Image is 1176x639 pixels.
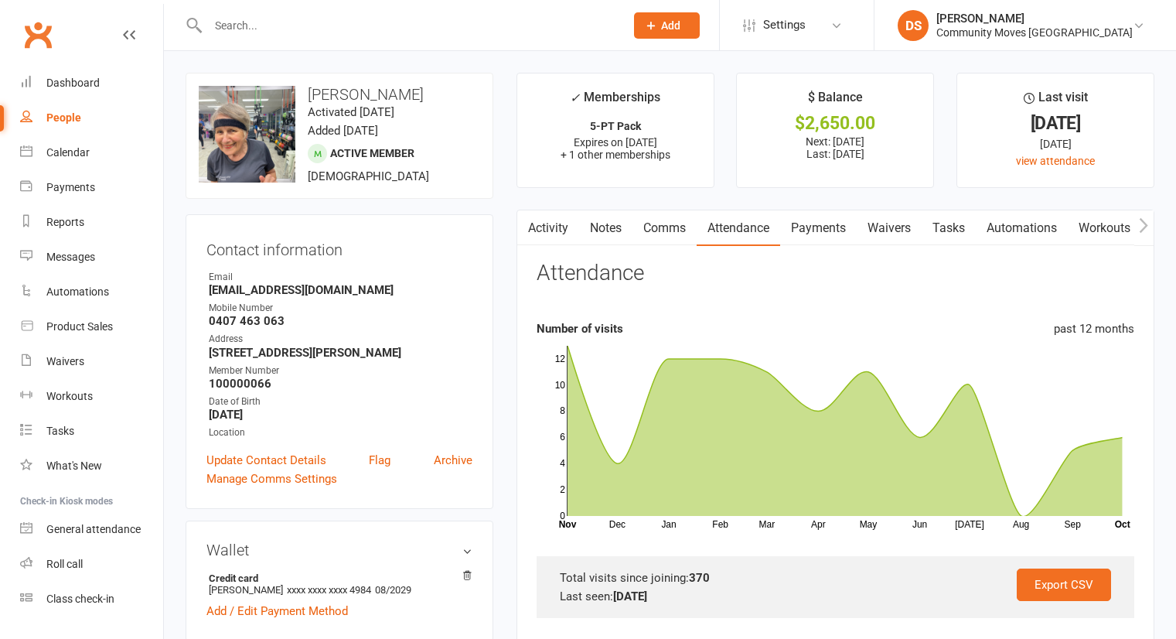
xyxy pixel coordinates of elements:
a: Calendar [20,135,163,170]
span: Settings [763,8,806,43]
div: past 12 months [1054,319,1134,338]
div: Roll call [46,558,83,570]
img: image1677790309.png [199,86,295,183]
div: Product Sales [46,320,113,333]
strong: [DATE] [209,408,472,422]
span: Expires on [DATE] [574,136,657,149]
a: Dashboard [20,66,163,101]
div: Reports [46,216,84,228]
div: Tasks [46,425,74,437]
div: Messages [46,251,95,263]
div: Last visit [1024,87,1088,115]
a: view attendance [1016,155,1095,167]
a: Clubworx [19,15,57,54]
a: Tasks [922,210,976,246]
strong: [DATE] [613,589,647,603]
div: Community Moves [GEOGRAPHIC_DATA] [936,26,1133,39]
strong: 100000066 [209,377,472,391]
strong: 5-PT Pack [590,120,641,132]
div: Address [209,332,472,347]
a: Archive [434,451,472,470]
a: Comms [632,210,697,246]
a: Waivers [20,344,163,379]
div: Last seen: [560,587,1111,606]
span: [DEMOGRAPHIC_DATA] [308,169,429,183]
div: [DATE] [971,135,1140,152]
button: Add [634,12,700,39]
div: Dashboard [46,77,100,89]
div: [DATE] [971,115,1140,132]
div: Workouts [46,390,93,402]
time: Activated [DATE] [308,105,394,119]
a: Messages [20,240,163,275]
a: Update Contact Details [206,451,326,470]
a: Export CSV [1017,569,1111,601]
a: People [20,101,163,135]
span: Add [661,19,680,32]
a: Workouts [20,379,163,414]
a: Class kiosk mode [20,582,163,617]
a: Reports [20,205,163,240]
strong: [STREET_ADDRESS][PERSON_NAME] [209,346,472,360]
time: Added [DATE] [308,124,378,138]
div: Mobile Number [209,301,472,316]
div: People [46,111,81,124]
div: Memberships [570,87,660,116]
div: Waivers [46,355,84,367]
strong: 370 [689,571,710,585]
strong: Credit card [209,572,465,584]
a: Add / Edit Payment Method [206,602,348,620]
a: Activity [517,210,579,246]
div: [PERSON_NAME] [936,12,1133,26]
a: Attendance [697,210,780,246]
a: Roll call [20,547,163,582]
strong: Number of visits [537,322,623,336]
a: What's New [20,449,163,484]
a: Manage Comms Settings [206,470,337,488]
span: xxxx xxxx xxxx 4984 [287,584,371,596]
div: $2,650.00 [751,115,919,132]
strong: [EMAIL_ADDRESS][DOMAIN_NAME] [209,283,472,297]
a: Flag [369,451,390,470]
div: What's New [46,460,102,472]
div: DS [898,10,929,41]
div: Payments [46,181,95,193]
li: [PERSON_NAME] [206,570,472,598]
a: Product Sales [20,309,163,344]
a: Tasks [20,414,163,449]
input: Search... [203,15,614,36]
h3: [PERSON_NAME] [199,86,480,103]
h3: Contact information [206,235,472,258]
i: ✓ [570,91,580,105]
span: Active member [330,147,414,159]
span: 08/2029 [375,584,411,596]
a: Automations [20,275,163,309]
div: General attendance [46,523,141,535]
h3: Attendance [537,261,644,285]
div: Automations [46,285,109,298]
a: Workouts [1068,210,1141,246]
span: + 1 other memberships [561,149,670,161]
strong: 0407 463 063 [209,314,472,328]
a: Payments [780,210,857,246]
a: Notes [579,210,632,246]
div: Total visits since joining: [560,569,1111,587]
div: Email [209,270,472,285]
a: Payments [20,170,163,205]
div: Date of Birth [209,395,472,409]
h3: Wallet [206,542,472,559]
div: Location [209,425,472,440]
div: Class check-in [46,593,114,605]
a: Automations [976,210,1068,246]
a: General attendance kiosk mode [20,512,163,547]
div: Calendar [46,146,90,159]
a: Waivers [857,210,922,246]
div: Member Number [209,364,472,378]
div: $ Balance [808,87,863,115]
p: Next: [DATE] Last: [DATE] [751,135,919,160]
